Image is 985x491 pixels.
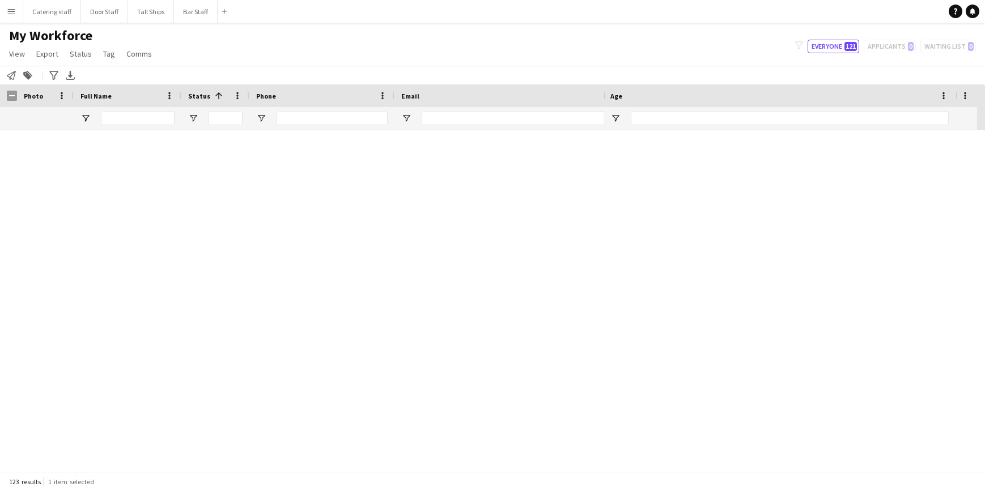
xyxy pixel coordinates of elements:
[23,1,81,23] button: Catering staff
[401,92,419,100] span: Email
[21,69,35,82] app-action-btn: Add to tag
[631,112,949,125] input: Age Filter Input
[5,69,18,82] app-action-btn: Notify workforce
[48,477,94,486] span: 1 item selected
[32,46,63,61] a: Export
[128,1,174,23] button: Tall Ships
[256,113,266,123] button: Open Filter Menu
[209,112,243,125] input: Status Filter Input
[80,92,112,100] span: Full Name
[122,46,156,61] a: Comms
[80,113,91,123] button: Open Filter Menu
[188,92,210,100] span: Status
[81,1,128,23] button: Door Staff
[101,112,175,125] input: Full Name Filter Input
[610,92,622,100] span: Age
[256,92,276,100] span: Phone
[65,46,96,61] a: Status
[70,49,92,59] span: Status
[99,46,120,61] a: Tag
[401,113,411,123] button: Open Filter Menu
[5,46,29,61] a: View
[422,112,614,125] input: Email Filter Input
[103,49,115,59] span: Tag
[188,113,198,123] button: Open Filter Menu
[36,49,58,59] span: Export
[9,27,92,44] span: My Workforce
[9,49,25,59] span: View
[844,42,857,51] span: 121
[808,40,859,53] button: Everyone121
[47,69,61,82] app-action-btn: Advanced filters
[610,113,621,123] button: Open Filter Menu
[277,112,388,125] input: Phone Filter Input
[174,1,218,23] button: Bar Staff
[126,49,152,59] span: Comms
[24,92,43,100] span: Photo
[63,69,77,82] app-action-btn: Export XLSX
